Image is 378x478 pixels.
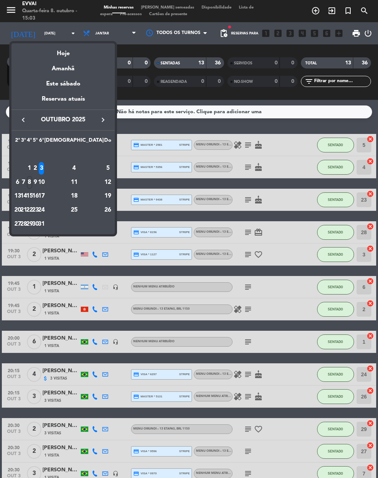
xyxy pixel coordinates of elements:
td: 11 de outubro de 2025 [44,175,104,189]
div: 8 [27,176,32,189]
td: 17 de outubro de 2025 [38,189,44,203]
div: 22 [27,204,32,216]
div: 17 [39,190,44,202]
div: 12 [104,176,111,189]
td: OUT [14,147,112,161]
td: 29 de outubro de 2025 [27,217,32,231]
td: 28 de outubro de 2025 [21,217,27,231]
div: 10 [39,176,44,189]
div: Reservas atuais [11,94,115,110]
div: 4 [47,162,101,175]
td: 31 de outubro de 2025 [38,217,44,231]
div: 20 [15,204,20,216]
div: 30 [33,218,38,230]
div: 11 [47,176,101,189]
td: 20 de outubro de 2025 [14,203,20,217]
th: Sábado [44,136,104,148]
div: 7 [21,176,26,189]
div: 29 [27,218,32,230]
div: Este sábado [11,74,115,94]
div: 2 [33,162,38,175]
td: 18 de outubro de 2025 [44,189,104,203]
td: 4 de outubro de 2025 [44,161,104,175]
button: keyboard_arrow_right [96,115,110,125]
td: 9 de outubro de 2025 [32,175,38,189]
div: 27 [15,218,20,230]
div: 19 [104,190,111,202]
div: 24 [39,204,44,216]
td: 6 de outubro de 2025 [14,175,20,189]
div: 13 [15,190,20,202]
td: 1 de outubro de 2025 [27,161,32,175]
div: 6 [15,176,20,189]
div: 5 [104,162,111,175]
i: keyboard_arrow_right [99,115,107,124]
div: 21 [21,204,26,216]
th: Quinta-feira [32,136,38,148]
td: 26 de outubro de 2025 [104,203,112,217]
td: 13 de outubro de 2025 [14,189,20,203]
div: 31 [39,218,44,230]
div: 3 [39,162,44,175]
td: 15 de outubro de 2025 [27,189,32,203]
div: 1 [27,162,32,175]
td: 14 de outubro de 2025 [21,189,27,203]
div: 15 [27,190,32,202]
td: 5 de outubro de 2025 [104,161,112,175]
div: 16 [33,190,38,202]
td: 27 de outubro de 2025 [14,217,20,231]
td: 22 de outubro de 2025 [27,203,32,217]
div: 9 [33,176,38,189]
td: 3 de outubro de 2025 [38,161,44,175]
div: 14 [21,190,26,202]
td: 8 de outubro de 2025 [27,175,32,189]
td: 2 de outubro de 2025 [32,161,38,175]
th: Quarta-feira [27,136,32,148]
td: 30 de outubro de 2025 [32,217,38,231]
div: 26 [104,204,111,216]
div: 28 [21,218,26,230]
td: 19 de outubro de 2025 [104,189,112,203]
button: keyboard_arrow_left [17,115,30,125]
th: Sexta-feira [38,136,44,148]
div: 25 [47,204,101,216]
div: Hoje [11,43,115,58]
td: 16 de outubro de 2025 [32,189,38,203]
th: Terça-feira [21,136,27,148]
div: Amanhã [11,58,115,74]
td: 24 de outubro de 2025 [38,203,44,217]
td: 25 de outubro de 2025 [44,203,104,217]
span: outubro 2025 [30,115,96,125]
td: 10 de outubro de 2025 [38,175,44,189]
th: Domingo [104,136,112,148]
i: keyboard_arrow_left [19,115,28,124]
th: Segunda-feira [14,136,20,148]
td: 21 de outubro de 2025 [21,203,27,217]
td: 12 de outubro de 2025 [104,175,112,189]
div: 18 [47,190,101,202]
td: 23 de outubro de 2025 [32,203,38,217]
div: 23 [33,204,38,216]
td: 7 de outubro de 2025 [21,175,27,189]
